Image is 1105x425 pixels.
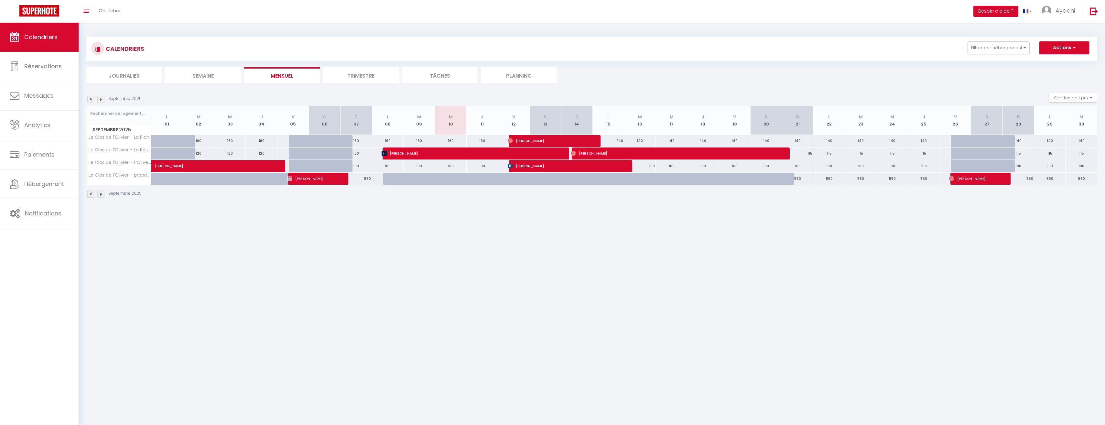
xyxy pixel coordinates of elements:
div: 100 [750,160,782,172]
div: 160 [435,135,467,147]
div: 140 [656,135,688,147]
li: Tâches [402,67,478,83]
abbr: D [796,114,799,120]
div: 120 [214,147,246,159]
th: 15 [593,106,624,135]
div: 140 [750,135,782,147]
div: 115 [845,147,877,159]
th: 23 [845,106,877,135]
li: Semaine [165,67,241,83]
div: 100 [845,160,877,172]
div: 115 [782,147,814,159]
div: 550 [1002,173,1034,185]
button: Besoin d'aide ? [973,6,1018,17]
th: 24 [876,106,908,135]
span: Analytics [24,121,50,129]
span: Messages [24,92,54,100]
span: Réservations [24,62,62,70]
div: 160 [214,135,246,147]
th: 10 [435,106,467,135]
div: 115 [1002,147,1034,159]
h3: CALENDRIERS [104,41,144,56]
span: Hébergement [24,180,64,188]
li: Mensuel [244,67,320,83]
div: 140 [845,135,877,147]
button: Gestion des prix [1049,93,1097,103]
th: 02 [183,106,214,135]
th: 14 [561,106,593,135]
abbr: L [828,114,830,120]
th: 20 [750,106,782,135]
div: 140 [687,135,719,147]
span: [PERSON_NAME] [508,160,613,172]
abbr: V [292,114,295,120]
abbr: M [670,114,674,120]
div: 115 [1034,147,1066,159]
th: 01 [151,106,183,135]
abbr: D [1017,114,1020,120]
th: 22 [813,106,845,135]
div: 160 [183,135,214,147]
abbr: L [607,114,609,120]
abbr: J [702,114,704,120]
button: Ouvrir le widget de chat LiveChat [5,3,25,22]
div: 100 [372,160,404,172]
abbr: M [417,114,421,120]
div: 550 [341,173,372,185]
div: 140 [1034,135,1066,147]
abbr: V [733,114,736,120]
th: 18 [687,106,719,135]
div: 100 [813,160,845,172]
th: 28 [1002,106,1034,135]
div: 100 [908,160,940,172]
img: Super Booking [19,5,59,16]
div: 100 [467,160,498,172]
abbr: M [197,114,200,120]
th: 07 [341,106,372,135]
button: Filtrer par hébergement [968,41,1030,54]
span: Paiements [24,150,55,158]
div: 550 [813,173,845,185]
li: Planning [481,67,557,83]
abbr: J [481,114,483,120]
div: 100 [1002,160,1034,172]
div: 100 [656,160,688,172]
th: 13 [530,106,561,135]
span: Notifications [25,209,61,217]
li: Journalier [86,67,162,83]
th: 03 [214,106,246,135]
abbr: M [890,114,894,120]
div: 140 [1002,135,1034,147]
div: 100 [687,160,719,172]
abbr: V [954,114,957,120]
span: Calendriers [24,33,58,41]
abbr: M [1079,114,1083,120]
abbr: S [544,114,547,120]
abbr: V [512,114,515,120]
span: [PERSON_NAME] [382,147,551,159]
abbr: M [228,114,232,120]
li: Trimestre [323,67,399,83]
div: 160 [246,135,277,147]
div: 140 [593,135,624,147]
div: 100 [1066,160,1097,172]
div: 550 [1034,173,1066,185]
span: Le Clos de l’Olivier - La Rougette [88,147,152,152]
span: Septembre 2025 [87,125,151,135]
div: 160 [467,135,498,147]
abbr: M [449,114,453,120]
div: 100 [341,160,372,172]
abbr: S [985,114,988,120]
button: Actions [1039,41,1089,54]
div: 115 [908,147,940,159]
span: [PERSON_NAME] [155,157,214,169]
div: 550 [782,173,814,185]
div: 140 [813,135,845,147]
span: Le Clos de l'Olivier - propriété 20 couchages [88,173,152,178]
div: 100 [782,160,814,172]
abbr: D [354,114,358,120]
div: 100 [1034,160,1066,172]
abbr: S [765,114,768,120]
abbr: J [260,114,263,120]
th: 27 [971,106,1003,135]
